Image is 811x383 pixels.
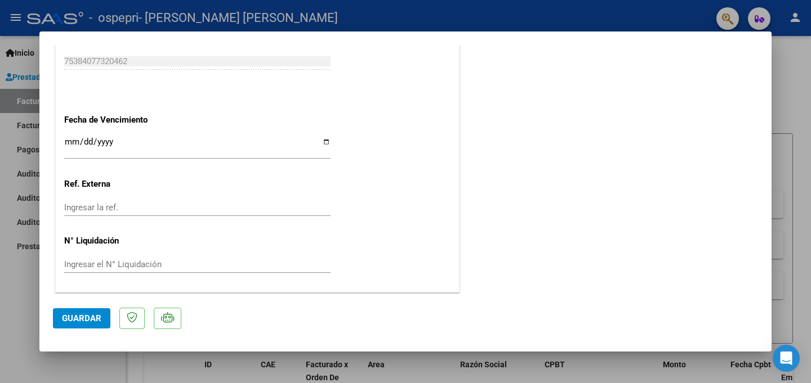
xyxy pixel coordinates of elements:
[53,308,110,328] button: Guardar
[64,178,180,191] p: Ref. Externa
[773,345,800,372] div: Open Intercom Messenger
[64,114,180,127] p: Fecha de Vencimiento
[64,235,180,247] p: N° Liquidación
[62,313,101,323] span: Guardar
